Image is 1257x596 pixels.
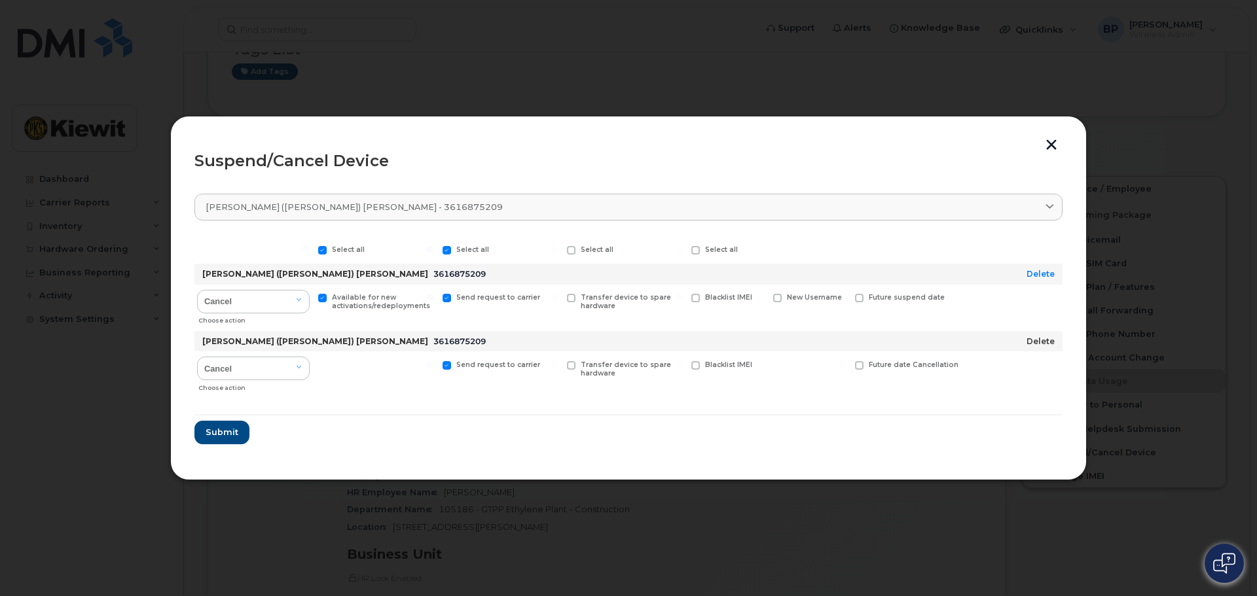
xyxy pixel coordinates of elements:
[1213,553,1235,574] img: Open chat
[202,269,428,279] strong: [PERSON_NAME] ([PERSON_NAME]) [PERSON_NAME]
[302,294,309,300] input: Available for new activations/redeployments
[194,421,249,444] button: Submit
[198,310,310,326] div: Choose action
[705,360,752,369] span: Blacklist IMEI
[676,246,682,253] input: Select all
[869,360,958,369] span: Future date Cancellation
[202,336,428,346] strong: [PERSON_NAME] ([PERSON_NAME]) [PERSON_NAME]
[787,293,842,302] span: New Username
[551,294,558,300] input: Transfer device to spare hardware
[551,361,558,368] input: Transfer device to spare hardware
[206,426,238,438] span: Submit
[427,361,433,368] input: Send request to carrier
[456,245,489,254] span: Select all
[676,294,682,300] input: Blacklist IMEI
[551,246,558,253] input: Select all
[332,293,430,310] span: Available for new activations/redeployments
[581,293,671,310] span: Transfer device to spare hardware
[757,294,764,300] input: New Username
[433,269,486,279] span: 3616875209
[194,194,1063,220] a: [PERSON_NAME] ([PERSON_NAME]) [PERSON_NAME] - 3616875209
[427,246,433,253] input: Select all
[676,361,682,368] input: Blacklist IMEI
[194,153,1063,169] div: Suspend/Cancel Device
[427,294,433,300] input: Send request to carrier
[839,361,846,368] input: Future date Cancellation
[839,294,846,300] input: Future suspend date
[581,360,671,377] span: Transfer device to spare hardware
[198,377,310,393] div: Choose action
[456,293,540,302] span: Send request to carrier
[1027,336,1055,346] a: Delete
[869,293,945,302] span: Future suspend date
[433,336,486,346] span: 3616875209
[456,360,540,369] span: Send request to carrier
[705,293,752,302] span: Blacklist IMEI
[206,201,503,213] span: [PERSON_NAME] ([PERSON_NAME]) [PERSON_NAME] - 3616875209
[705,245,738,254] span: Select all
[581,245,613,254] span: Select all
[302,246,309,253] input: Select all
[1027,269,1055,279] a: Delete
[332,245,365,254] span: Select all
